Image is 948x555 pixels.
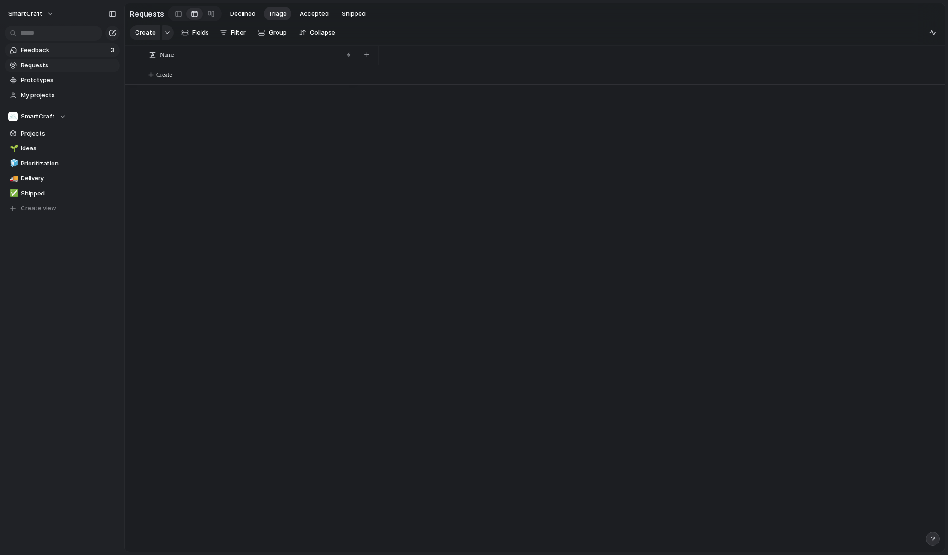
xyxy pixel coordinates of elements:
div: 🧊 [10,158,16,169]
button: ✅ [8,189,18,198]
button: SmartCraft [5,110,120,124]
span: SmartCraft [8,9,42,18]
span: Accepted [300,9,329,18]
span: Create [156,70,172,79]
button: Create view [5,201,120,215]
button: Create [130,25,160,40]
span: Shipped [21,189,117,198]
span: Collapse [310,28,335,37]
span: Requests [21,61,117,70]
span: My projects [21,91,117,100]
span: Group [269,28,287,37]
span: Create [135,28,156,37]
button: SmartCraft [4,6,59,21]
a: Requests [5,59,120,72]
a: ✅Shipped [5,187,120,201]
button: Group [253,25,291,40]
a: Prototypes [5,73,120,87]
button: Shipped [337,7,370,21]
button: Accepted [295,7,333,21]
div: ✅ [10,188,16,199]
a: 🌱Ideas [5,142,120,155]
span: SmartCraft [21,112,55,121]
span: Shipped [342,9,366,18]
span: Projects [21,129,117,138]
a: Feedback3 [5,43,120,57]
span: Filter [231,28,246,37]
span: Name [160,50,174,59]
span: Feedback [21,46,108,55]
button: 🚚 [8,174,18,183]
a: Projects [5,127,120,141]
span: 3 [111,46,116,55]
span: Delivery [21,174,117,183]
button: Fields [178,25,213,40]
button: Declined [225,7,260,21]
button: Filter [216,25,249,40]
button: 🌱 [8,144,18,153]
span: Declined [230,9,255,18]
h2: Requests [130,8,164,19]
button: 🧊 [8,159,18,168]
span: Fields [192,28,209,37]
span: Prioritization [21,159,117,168]
div: 🌱 [10,143,16,154]
a: 🧊Prioritization [5,157,120,171]
span: Ideas [21,144,117,153]
div: 🚚 [10,173,16,184]
span: Triage [268,9,287,18]
span: Prototypes [21,76,117,85]
a: 🚚Delivery [5,171,120,185]
button: Collapse [295,25,339,40]
a: My projects [5,89,120,102]
span: Create view [21,204,56,213]
button: Triage [264,7,291,21]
